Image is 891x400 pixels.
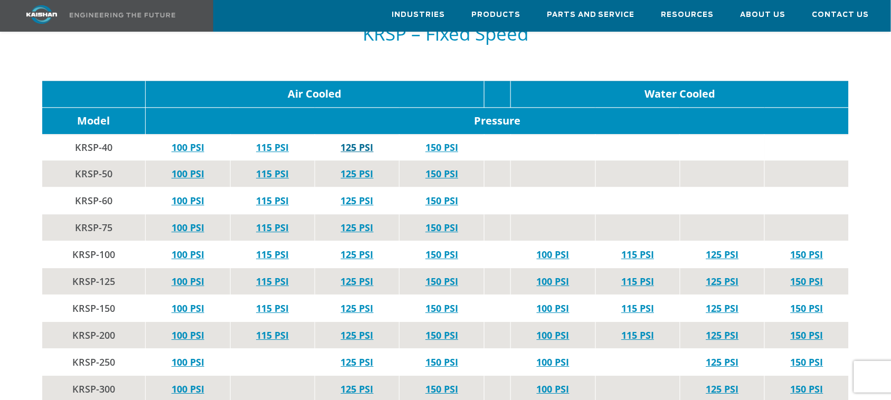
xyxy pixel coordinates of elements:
[471,9,520,21] span: Products
[425,383,458,395] a: 150 PSI
[706,302,739,315] a: 125 PSI
[547,1,635,29] a: Parts and Service
[791,248,823,261] a: 150 PSI
[706,383,739,395] a: 125 PSI
[42,349,146,376] td: KRSP-250
[621,302,654,315] a: 115 PSI
[791,329,823,341] a: 150 PSI
[511,81,849,108] td: Water Cooled
[172,194,204,207] a: 100 PSI
[256,248,289,261] a: 115 PSI
[256,275,289,288] a: 115 PSI
[341,141,374,154] a: 125 PSI
[70,13,175,17] img: Engineering the future
[172,141,204,154] a: 100 PSI
[42,24,849,44] h5: KRSP – Fixed Speed
[341,248,374,261] a: 125 PSI
[172,356,204,368] a: 100 PSI
[341,302,374,315] a: 125 PSI
[341,275,374,288] a: 125 PSI
[42,160,146,187] td: KRSP-50
[172,383,204,395] a: 100 PSI
[172,302,204,315] a: 100 PSI
[537,248,570,261] a: 100 PSI
[741,9,786,21] span: About Us
[537,302,570,315] a: 100 PSI
[425,329,458,341] a: 150 PSI
[256,167,289,180] a: 115 PSI
[256,221,289,234] a: 115 PSI
[42,241,146,268] td: KRSP-100
[425,194,458,207] a: 150 PSI
[547,9,635,21] span: Parts and Service
[42,214,146,241] td: KRSP-75
[146,81,485,108] td: Air Cooled
[42,134,146,160] td: KRSP-40
[791,383,823,395] a: 150 PSI
[425,141,458,154] a: 150 PSI
[791,356,823,368] a: 150 PSI
[425,356,458,368] a: 150 PSI
[172,329,204,341] a: 100 PSI
[341,167,374,180] a: 125 PSI
[621,329,654,341] a: 115 PSI
[537,383,570,395] a: 100 PSI
[425,248,458,261] a: 150 PSI
[42,108,146,135] td: Model
[812,1,869,29] a: Contact Us
[172,167,204,180] a: 100 PSI
[146,108,849,135] td: Pressure
[661,1,714,29] a: Resources
[172,248,204,261] a: 100 PSI
[42,295,146,322] td: KRSP-150
[256,194,289,207] a: 115 PSI
[741,1,786,29] a: About Us
[791,275,823,288] a: 150 PSI
[425,302,458,315] a: 150 PSI
[425,221,458,234] a: 150 PSI
[392,9,445,21] span: Industries
[661,9,714,21] span: Resources
[706,275,739,288] a: 125 PSI
[791,302,823,315] a: 150 PSI
[256,141,289,154] a: 115 PSI
[42,187,146,214] td: KRSP-60
[172,221,204,234] a: 100 PSI
[341,383,374,395] a: 125 PSI
[706,356,739,368] a: 125 PSI
[706,329,739,341] a: 125 PSI
[621,248,654,261] a: 115 PSI
[341,329,374,341] a: 125 PSI
[425,167,458,180] a: 150 PSI
[341,194,374,207] a: 125 PSI
[2,5,81,24] img: kaishan logo
[172,275,204,288] a: 100 PSI
[341,221,374,234] a: 125 PSI
[537,275,570,288] a: 100 PSI
[425,275,458,288] a: 150 PSI
[471,1,520,29] a: Products
[621,275,654,288] a: 115 PSI
[256,329,289,341] a: 115 PSI
[392,1,445,29] a: Industries
[256,302,289,315] a: 115 PSI
[42,322,146,349] td: KRSP-200
[537,329,570,341] a: 100 PSI
[706,248,739,261] a: 125 PSI
[42,268,146,295] td: KRSP-125
[341,356,374,368] a: 125 PSI
[537,356,570,368] a: 100 PSI
[812,9,869,21] span: Contact Us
